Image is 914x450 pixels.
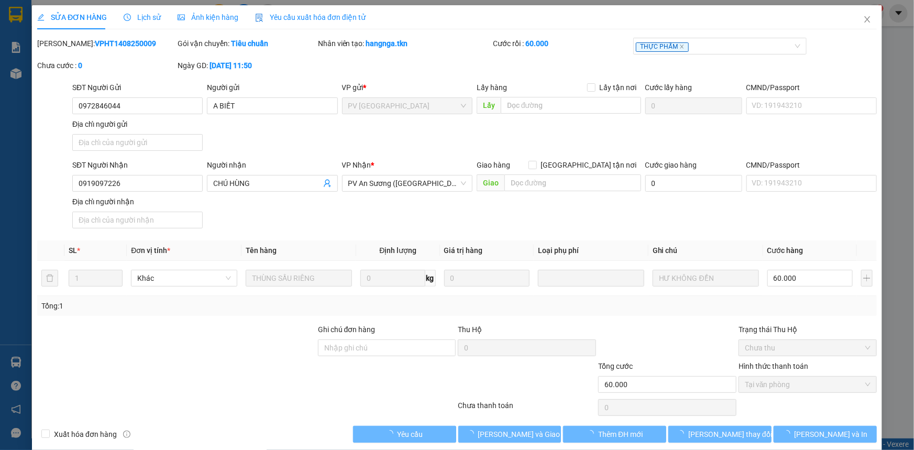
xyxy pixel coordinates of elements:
[178,38,316,49] div: Gói vận chuyển:
[72,118,203,130] div: Địa chỉ người gửi
[853,5,882,35] button: Close
[342,161,371,169] span: VP Nhận
[863,15,872,24] span: close
[366,39,408,48] b: hangnga.tkn
[255,13,366,21] span: Yêu cầu xuất hóa đơn điện tử
[231,39,268,48] b: Tiêu chuẩn
[746,82,877,93] div: CMND/Passport
[342,82,472,93] div: VP gửi
[41,270,58,287] button: delete
[477,97,501,114] span: Lấy
[246,270,352,287] input: VD: Bàn, Ghế
[207,159,337,171] div: Người nhận
[72,134,203,151] input: Địa chỉ của người gửi
[745,377,871,392] span: Tại văn phòng
[478,429,579,440] span: [PERSON_NAME] và Giao hàng
[72,82,203,93] div: SĐT Người Gửi
[739,362,808,370] label: Hình thức thanh toán
[458,325,482,334] span: Thu Hộ
[178,60,316,71] div: Ngày GD:
[348,175,466,191] span: PV An Sương (Hàng Hóa)
[444,270,530,287] input: 0
[653,270,759,287] input: Ghi Chú
[677,430,688,437] span: loading
[504,174,641,191] input: Dọc đường
[739,324,877,335] div: Trạng thái Thu Hộ
[41,300,353,312] div: Tổng: 1
[37,38,175,49] div: [PERSON_NAME]:
[563,426,666,443] button: Thêm ĐH mới
[598,362,633,370] span: Tổng cước
[458,426,561,443] button: [PERSON_NAME] và Giao hàng
[477,83,507,92] span: Lấy hàng
[72,212,203,228] input: Địa chỉ của người nhận
[78,61,82,70] b: 0
[178,13,238,21] span: Ảnh kiện hàng
[386,430,398,437] span: loading
[477,161,510,169] span: Giao hàng
[50,429,121,440] span: Xuất hóa đơn hàng
[255,14,263,22] img: icon
[477,174,504,191] span: Giao
[5,5,63,63] img: logo.jpg
[444,246,483,255] span: Giá trị hàng
[69,246,77,255] span: SL
[353,426,456,443] button: Yêu cầu
[207,82,337,93] div: Người gửi
[746,159,877,171] div: CMND/Passport
[131,246,170,255] span: Đơn vị tính
[37,60,175,71] div: Chưa cước :
[774,426,877,443] button: [PERSON_NAME] và In
[318,339,456,356] input: Ghi chú đơn hàng
[501,97,641,114] input: Dọc đường
[95,39,156,48] b: VPHT1408250009
[37,14,45,21] span: edit
[596,82,641,93] span: Lấy tận nơi
[783,430,795,437] span: loading
[37,13,107,21] span: SỬA ĐƠN HÀNG
[318,38,491,49] div: Nhân viên tạo:
[587,430,598,437] span: loading
[598,429,643,440] span: Thêm ĐH mới
[72,159,203,171] div: SĐT Người Nhận
[5,63,133,78] li: Thảo [PERSON_NAME]
[679,44,685,49] span: close
[745,340,871,356] span: Chưa thu
[525,39,548,48] b: 60.000
[645,175,742,192] input: Cước giao hàng
[178,14,185,21] span: picture
[137,270,231,286] span: Khác
[124,13,161,21] span: Lịch sử
[123,431,130,438] span: info-circle
[493,38,631,49] div: Cước rồi :
[398,429,423,440] span: Yêu cầu
[467,430,478,437] span: loading
[861,270,873,287] button: plus
[668,426,772,443] button: [PERSON_NAME] thay đổi
[767,246,803,255] span: Cước hàng
[648,240,763,261] th: Ghi chú
[425,270,436,287] span: kg
[457,400,598,418] div: Chưa thanh toán
[645,83,692,92] label: Cước lấy hàng
[379,246,416,255] span: Định lượng
[537,159,641,171] span: [GEOGRAPHIC_DATA] tận nơi
[645,161,697,169] label: Cước giao hàng
[5,78,133,92] li: In ngày: 12:38 14/08
[318,325,376,334] label: Ghi chú đơn hàng
[246,246,277,255] span: Tên hàng
[72,196,203,207] div: Địa chỉ người nhận
[124,14,131,21] span: clock-circle
[645,97,742,114] input: Cước lấy hàng
[323,179,332,188] span: user-add
[210,61,252,70] b: [DATE] 11:50
[348,98,466,114] span: PV Hòa Thành
[534,240,648,261] th: Loại phụ phí
[688,429,772,440] span: [PERSON_NAME] thay đổi
[636,42,689,52] span: THỰC PHẨM
[795,429,868,440] span: [PERSON_NAME] và In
